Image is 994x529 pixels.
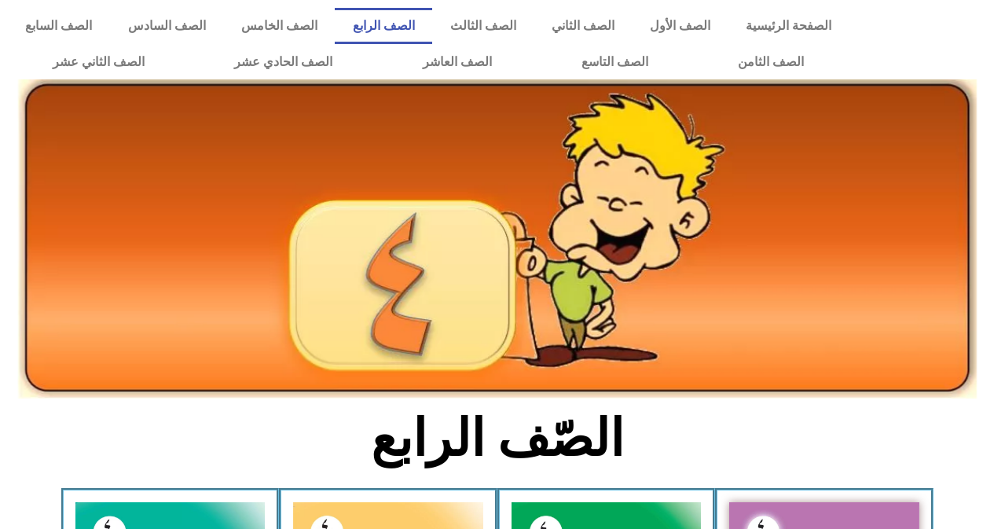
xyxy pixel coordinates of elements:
[110,8,223,44] a: الصف السادس
[632,8,728,44] a: الصف الأول
[335,8,432,44] a: الصف الرابع
[378,44,537,80] a: الصف العاشر
[537,44,693,80] a: الصف التاسع
[8,8,110,44] a: الصف السابع
[534,8,632,44] a: الصف الثاني
[8,44,189,80] a: الصف الثاني عشر
[432,8,534,44] a: الصف الثالث
[693,44,849,80] a: الصف الثامن
[728,8,849,44] a: الصفحة الرئيسية
[189,44,377,80] a: الصف الحادي عشر
[237,408,757,469] h2: الصّف الرابع
[223,8,335,44] a: الصف الخامس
